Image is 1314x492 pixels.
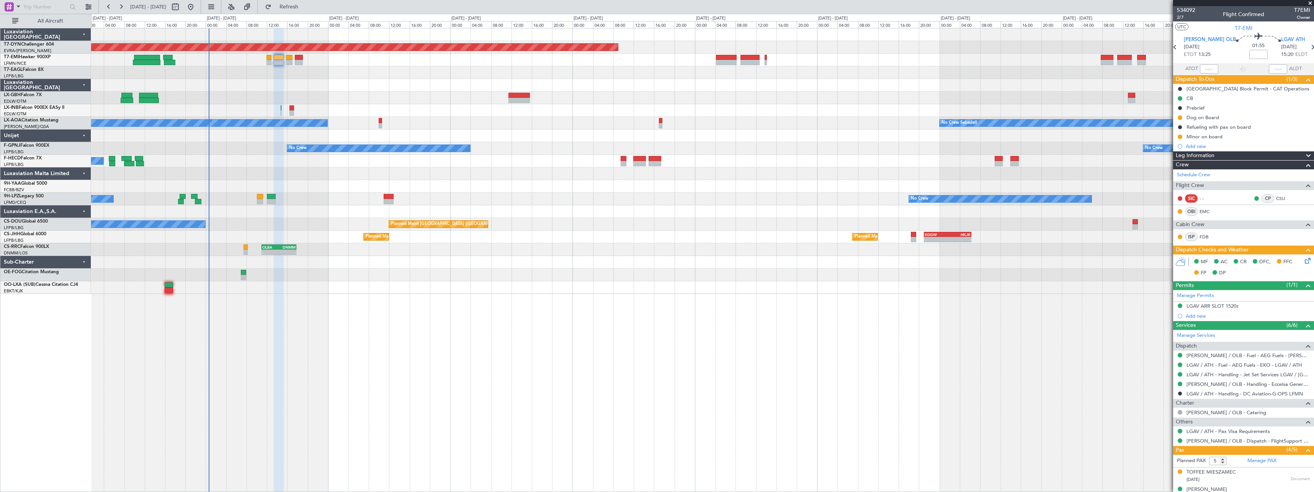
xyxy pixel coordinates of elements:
[818,15,848,22] div: [DATE] - [DATE]
[4,244,49,249] a: CS-RRCFalcon 900LX
[1200,195,1217,202] div: - -
[124,21,145,28] div: 08:00
[1262,194,1274,203] div: CP
[207,15,236,22] div: [DATE] - [DATE]
[262,245,279,249] div: OLBA
[1185,233,1198,241] div: ISP
[83,21,104,28] div: 00:00
[4,232,46,236] a: CS-JHHGlobal 6000
[4,111,26,117] a: EDLW/DTM
[1063,15,1092,22] div: [DATE] - [DATE]
[1176,161,1189,169] span: Crew
[389,21,409,28] div: 12:00
[4,219,22,224] span: CS-DOU
[4,270,59,274] a: OE-FOGCitation Mustang
[4,232,20,236] span: CS-JHH
[4,143,20,148] span: F-GPNJ
[1186,313,1310,319] div: Add new
[1184,51,1196,59] span: ETOT
[776,21,797,28] div: 16:00
[1177,332,1215,339] a: Manage Services
[262,250,279,254] div: -
[1286,446,1298,454] span: (4/5)
[287,21,307,28] div: 16:00
[1294,14,1310,21] span: Owner
[1187,438,1310,444] a: [PERSON_NAME] / OLB - Dispatch - FlightSupport Dispatch [GEOGRAPHIC_DATA]
[817,21,837,28] div: 00:00
[4,200,26,205] a: LFMD/CEQ
[1200,208,1217,215] a: EMC
[4,156,42,161] a: F-HECDFalcon 7X
[1201,258,1208,266] span: MF
[4,194,19,198] span: 9H-LPZ
[1176,220,1204,229] span: Cabin Crew
[1283,258,1292,266] span: FFC
[1221,258,1227,266] span: AC
[450,21,471,28] div: 00:00
[911,193,928,205] div: No Crew
[925,237,948,242] div: -
[279,250,296,254] div: -
[130,3,166,10] span: [DATE] - [DATE]
[1175,23,1188,30] button: UTC
[4,124,49,130] a: [PERSON_NAME]/QSA
[1177,6,1195,14] span: 534092
[855,231,975,243] div: Planned Maint [GEOGRAPHIC_DATA] ([GEOGRAPHIC_DATA])
[1176,281,1194,290] span: Permits
[185,21,206,28] div: 20:00
[1291,476,1310,482] span: Document
[4,93,21,97] span: LX-GBH
[23,1,67,13] input: Trip Number
[366,231,486,243] div: Planned Maint [GEOGRAPHIC_DATA] ([GEOGRAPHIC_DATA])
[1185,194,1198,203] div: SIC
[165,21,185,28] div: 16:00
[1294,6,1310,14] span: T7EMI
[1186,143,1310,149] div: Add new
[391,218,512,230] div: Planned Maint [GEOGRAPHIC_DATA] ([GEOGRAPHIC_DATA])
[1187,362,1302,368] a: LGAV / ATH - Fuel - AEG Fuels - EKO - LGAV / ATH
[1200,233,1217,240] a: FDB
[695,21,715,28] div: 00:00
[1123,21,1143,28] div: 12:00
[1187,428,1270,435] a: LGAV / ATH - Pax Visa Requirements
[1187,390,1303,397] a: LGAV / ATH - Handling - DC Aviation-G-OPS LFMN
[899,21,919,28] div: 16:00
[1176,151,1214,160] span: Leg Information
[948,237,971,242] div: -
[1289,65,1302,73] span: ALDT
[410,21,430,28] div: 16:00
[1187,352,1310,359] a: [PERSON_NAME] / OLB - Fuel - AEG Fuels - [PERSON_NAME] / OLB
[471,21,491,28] div: 04:00
[4,67,44,72] a: T7-EAGLFalcon 8X
[1000,21,1021,28] div: 12:00
[572,21,593,28] div: 00:00
[1176,446,1184,455] span: Pax
[4,105,64,110] a: LX-INBFalcon 900EX EASy II
[4,194,44,198] a: 9H-LPZLegacy 500
[919,21,939,28] div: 20:00
[675,21,695,28] div: 20:00
[4,149,24,155] a: LFPB/LBG
[206,21,226,28] div: 00:00
[1286,281,1298,289] span: (1/1)
[1187,469,1236,476] div: TOFFEE MIESZAMEC
[756,21,776,28] div: 12:00
[4,98,26,104] a: EDLW/DTM
[1176,399,1194,408] span: Charter
[4,250,28,256] a: DNMM/LOS
[797,21,817,28] div: 20:00
[4,162,24,167] a: LFPB/LBG
[1185,65,1198,73] span: ATOT
[4,42,54,47] a: T7-DYNChallenger 604
[512,21,532,28] div: 12:00
[925,232,948,237] div: EGGW
[308,21,328,28] div: 20:00
[696,15,726,22] div: [DATE] - [DATE]
[93,15,122,22] div: [DATE] - [DATE]
[1184,43,1200,51] span: [DATE]
[328,21,348,28] div: 00:00
[261,1,307,13] button: Refresh
[4,55,51,59] a: T7-EMIHawker 900XP
[451,15,481,22] div: [DATE] - [DATE]
[735,21,756,28] div: 08:00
